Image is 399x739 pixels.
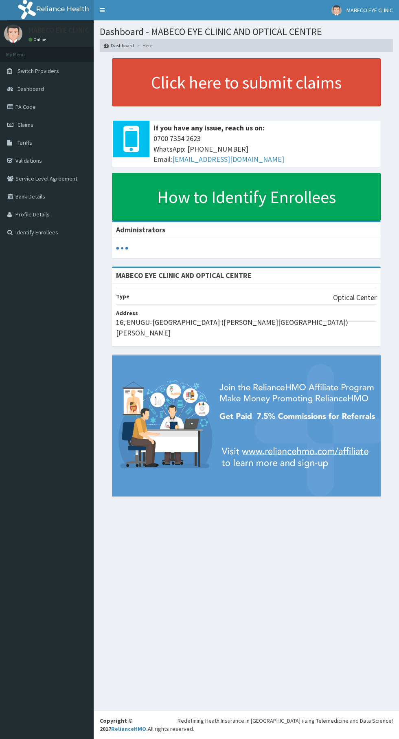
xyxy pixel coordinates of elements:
[116,225,165,234] b: Administrators
[94,710,399,739] footer: All rights reserved.
[116,317,377,338] p: 16, ENUGU-[GEOGRAPHIC_DATA] ([PERSON_NAME][GEOGRAPHIC_DATA]) [PERSON_NAME]
[116,271,252,280] strong: MABECO EYE CLINIC AND OPTICAL CENTRE
[112,173,381,221] a: How to Identify Enrollees
[18,67,59,75] span: Switch Providers
[28,26,89,34] p: MABECO EYE CLINIC
[18,139,32,146] span: Tariffs
[153,133,377,165] span: 0700 7354 2623 WhatsApp: [PHONE_NUMBER] Email:
[116,242,128,254] svg: audio-loading
[178,717,393,725] div: Redefining Heath Insurance in [GEOGRAPHIC_DATA] using Telemedicine and Data Science!
[153,123,265,132] b: If you have any issue, reach us on:
[100,26,393,37] h1: Dashboard - MABECO EYE CLINIC AND OPTICAL CENTRE
[172,154,284,164] a: [EMAIL_ADDRESS][DOMAIN_NAME]
[112,355,381,496] img: provider-team-banner.png
[104,42,134,49] a: Dashboard
[4,24,22,43] img: User Image
[18,121,33,128] span: Claims
[111,725,146,732] a: RelianceHMO
[331,5,342,15] img: User Image
[116,309,138,317] b: Address
[100,717,148,732] strong: Copyright © 2017 .
[346,7,393,14] span: MABECO EYE CLINIC
[333,292,377,303] p: Optical Center
[28,37,48,42] a: Online
[116,293,129,300] b: Type
[135,42,152,49] li: Here
[112,58,381,106] a: Click here to submit claims
[18,85,44,93] span: Dashboard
